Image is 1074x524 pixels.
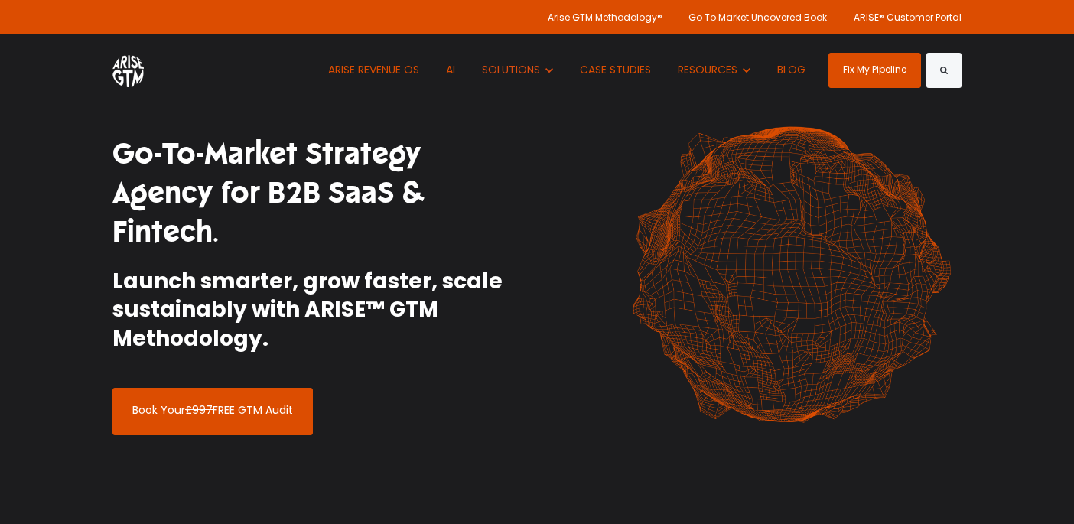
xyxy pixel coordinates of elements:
a: ARISE REVENUE OS [317,34,431,106]
span: RESOURCES [678,62,737,77]
span: Show submenu for SOLUTIONS [482,62,483,63]
h1: Go-To-Market Strategy Agency for B2B SaaS & Fintech. [112,135,526,252]
a: Fix My Pipeline [828,53,921,88]
span: SOLUTIONS [482,62,540,77]
a: Book Your£997FREE GTM Audit [112,388,313,435]
img: shape-61 orange [621,110,962,439]
button: Show submenu for SOLUTIONS SOLUTIONS [470,34,565,106]
h2: Launch smarter, grow faster, scale sustainably with ARISE™ GTM Methodology. [112,267,526,353]
button: Search [926,53,962,88]
a: CASE STUDIES [568,34,662,106]
p: Book Your FREE GTM Audit [132,389,293,418]
a: AI [434,34,467,106]
img: ARISE GTM logo (1) white [112,53,144,87]
button: Show submenu for RESOURCES RESOURCES [666,34,762,106]
nav: Desktop navigation [317,34,816,106]
a: BLOG [766,34,817,106]
s: £997 [185,402,213,418]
